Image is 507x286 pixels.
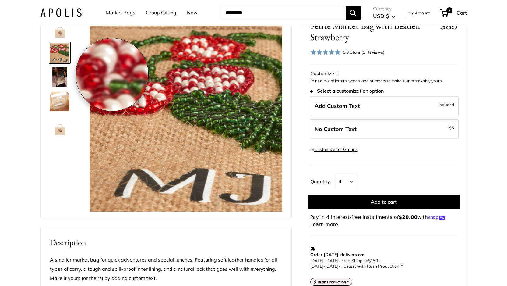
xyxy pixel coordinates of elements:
span: - [447,124,454,131]
div: 5.0 Stars (1 Reviews) [343,49,384,55]
span: No Custom Text [315,126,357,133]
a: Market Bags [106,8,135,17]
a: My Account [408,9,430,16]
label: Leave Blank [310,119,459,139]
span: $5 [449,125,454,130]
div: or [310,145,358,154]
a: 3 Cart [441,8,467,18]
a: Petite Market Bag with Beaded Strawberry [49,42,71,64]
span: Add Custom Text [315,102,360,109]
p: Print a mix of letters, words, and numbers to make it unmistakably yours. [310,78,457,84]
span: [DATE] [325,258,338,263]
span: [DATE] [325,263,338,269]
div: Customize It [310,69,457,78]
a: New [187,8,198,17]
a: Group Gifting [146,8,176,17]
span: [DATE] [310,263,323,269]
span: USD $ [373,13,389,19]
img: Petite Market Bag with Beaded Strawberry [50,116,69,136]
h2: Description [50,237,282,248]
img: Petite Market Bag with Beaded Strawberry [50,19,69,38]
button: Add to cart [308,195,460,209]
img: Petite Market Bag with Beaded Strawberry [50,43,69,63]
span: 3 [446,7,452,13]
img: Petite Market Bag with Beaded Strawberry [50,67,69,87]
iframe: Sign Up via Text for Offers [5,263,65,281]
span: - [323,263,325,269]
span: $150 [368,258,378,263]
span: [DATE] [310,258,323,263]
img: Petite Market Bag with Beaded Strawberry [90,19,282,212]
a: Petite Market Bag with Beaded Strawberry [49,66,71,88]
label: Add Custom Text [310,96,459,116]
a: Customize for Groups [314,147,358,152]
input: Search... [220,6,346,20]
img: Apolis [40,8,82,17]
span: $85 [440,20,457,32]
p: A smaller market bag for quick adventures and special lunches. Featuring soft leather handles for... [50,256,282,283]
span: - [323,258,325,263]
a: Petite Market Bag with Beaded Strawberry [49,115,71,137]
strong: Order [DATE], delivers on: [310,252,364,257]
a: Petite Market Bag with Beaded Strawberry [49,17,71,39]
span: Select a customization option [310,88,384,94]
span: Included [438,101,454,108]
label: Quantity: [310,173,335,188]
img: Petite Market Bag with Beaded Strawberry [50,92,69,111]
strong: Rush Production™ [318,280,350,284]
span: Petite Market Bag with Beaded Strawberry [310,20,435,43]
span: Currency [373,5,395,13]
span: - Fastest with Rush Production™ [310,263,403,269]
button: Search [346,6,361,20]
button: USD $ [373,11,395,21]
a: Petite Market Bag with Beaded Strawberry [49,91,71,113]
span: Cart [456,9,467,16]
div: 5.0 Stars (1 Reviews) [310,48,385,56]
p: - Free Shipping + [310,258,454,269]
